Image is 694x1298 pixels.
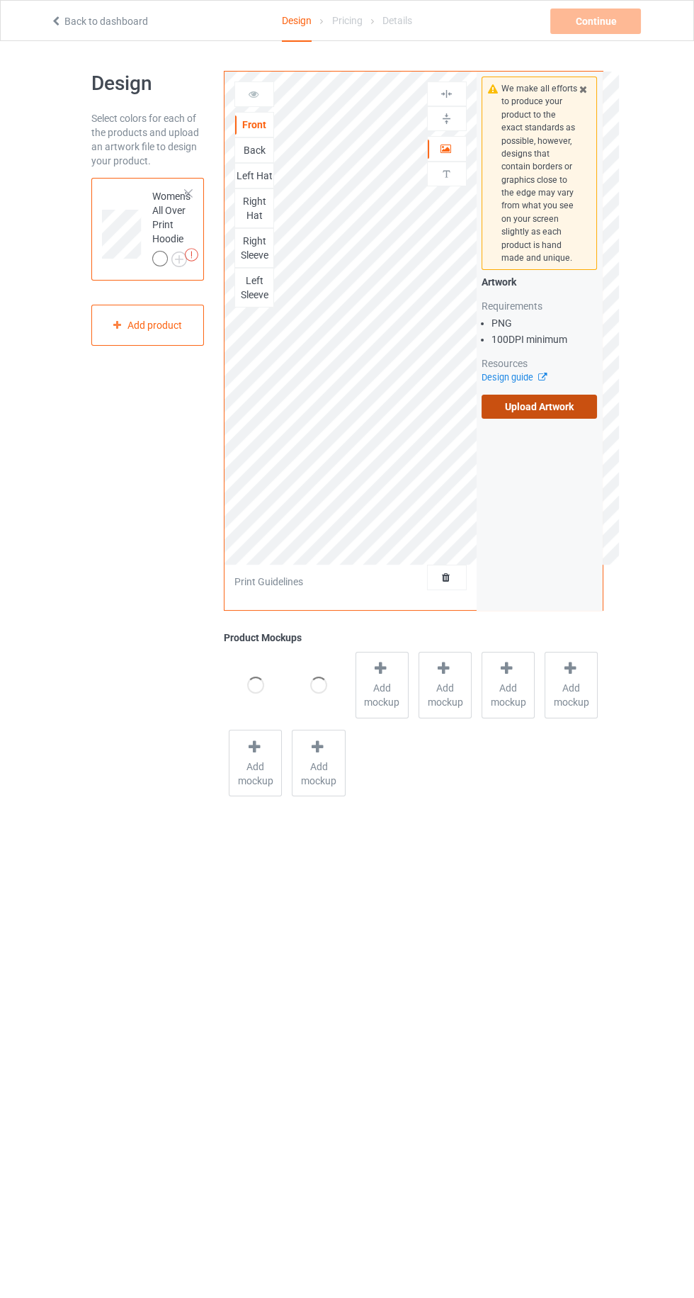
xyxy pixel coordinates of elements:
[235,194,273,222] div: Right Hat
[501,82,578,264] div: We make all efforts to produce your product to the exact standards as possible, however, designs ...
[292,760,344,788] span: Add mockup
[482,395,598,419] label: Upload Artwork
[152,189,190,266] div: Women's All Over Print Hoodie
[440,87,453,101] img: svg%3E%0A
[234,575,303,589] div: Print Guidelines
[482,356,598,371] div: Resources
[282,1,312,42] div: Design
[235,143,273,157] div: Back
[292,730,345,796] div: Add mockup
[171,252,187,267] img: svg+xml;base64,PD94bWwgdmVyc2lvbj0iMS4wIiBlbmNvZGluZz0iVVRGLTgiPz4KPHN2ZyB3aWR0aD0iMjJweCIgaGVpZ2...
[91,111,205,168] div: Select colors for each of the products and upload an artwork file to design your product.
[356,681,408,709] span: Add mockup
[440,112,453,125] img: svg%3E%0A
[545,652,598,718] div: Add mockup
[419,652,472,718] div: Add mockup
[482,372,546,383] a: Design guide
[91,305,205,346] div: Add product
[235,118,273,132] div: Front
[91,178,205,281] div: Women's All Over Print Hoodie
[482,275,598,289] div: Artwork
[224,631,603,645] div: Product Mockups
[185,248,198,261] img: exclamation icon
[331,1,362,40] div: Pricing
[229,760,281,788] span: Add mockup
[482,299,598,313] div: Requirements
[355,652,409,718] div: Add mockup
[235,234,273,262] div: Right Sleeve
[235,169,273,183] div: Left Hat
[440,167,453,181] img: svg%3E%0A
[382,1,412,40] div: Details
[50,16,148,27] a: Back to dashboard
[482,652,535,718] div: Add mockup
[545,681,597,709] span: Add mockup
[491,316,598,330] li: PNG
[235,273,273,302] div: Left Sleeve
[419,681,471,709] span: Add mockup
[482,681,534,709] span: Add mockup
[91,71,205,96] h1: Design
[491,332,598,346] li: 100 DPI minimum
[229,730,282,796] div: Add mockup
